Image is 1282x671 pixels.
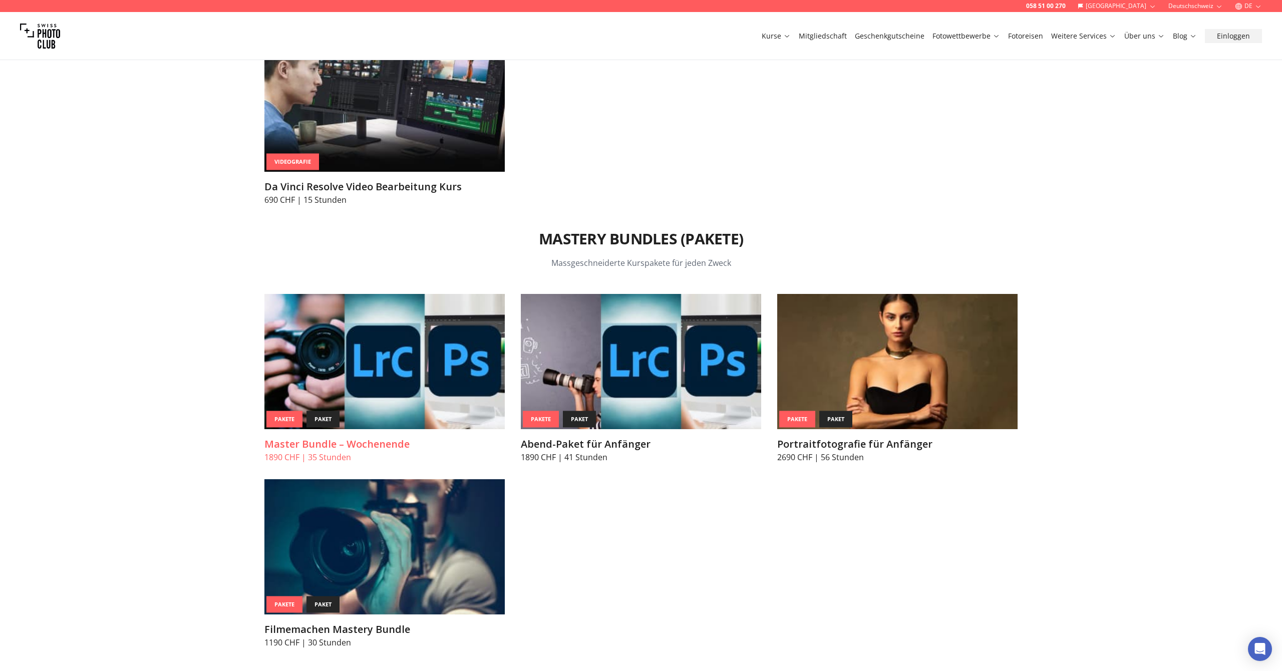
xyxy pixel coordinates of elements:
[264,180,505,194] h3: Da Vinci Resolve Video Bearbeitung Kurs
[306,596,340,613] div: paket
[306,411,340,428] div: paket
[266,411,302,428] div: Pakete
[1173,31,1197,41] a: Blog
[1205,29,1262,43] button: Einloggen
[1169,29,1201,43] button: Blog
[521,294,761,463] a: Abend-Paket für AnfängerPaketepaketAbend-Paket für Anfänger1890 CHF | 41 Stunden
[799,31,847,41] a: Mitgliedschaft
[819,411,852,428] div: paket
[264,194,505,206] p: 690 CHF | 15 Stunden
[1008,31,1043,41] a: Fotoreisen
[264,437,505,451] h3: Master Bundle – Wochenende
[266,154,319,170] div: Videografie
[1047,29,1120,43] button: Weitere Services
[851,29,928,43] button: Geschenkgutscheine
[932,31,1000,41] a: Fotowettbewerbe
[264,622,505,636] h3: Filmemachen Mastery Bundle
[762,31,791,41] a: Kurse
[777,294,1018,429] img: Portraitfotografie für Anfänger
[264,451,505,463] p: 1890 CHF | 35 Stunden
[1051,31,1116,41] a: Weitere Services
[521,294,761,429] img: Abend-Paket für Anfänger
[563,411,596,428] div: paket
[855,31,924,41] a: Geschenkgutscheine
[779,411,815,428] div: Pakete
[551,257,731,268] span: Massgeschneiderte Kurspakete für jeden Zweck
[264,294,505,463] a: Master Bundle – WochenendePaketepaketMaster Bundle – Wochenende1890 CHF | 35 Stunden
[1004,29,1047,43] button: Fotoreisen
[264,37,505,206] a: Da Vinci Resolve Video Bearbeitung KursVideografieDa Vinci Resolve Video Bearbeitung Kurs690 CHF ...
[777,437,1018,451] h3: Portraitfotografie für Anfänger
[1124,31,1165,41] a: Über uns
[264,479,505,648] a: Filmemachen Mastery BundlePaketepaketFilmemachen Mastery Bundle1190 CHF | 30 Stunden
[266,596,302,613] div: Pakete
[539,230,743,248] h2: Mastery Bundles (Pakete)
[1120,29,1169,43] button: Über uns
[1026,2,1066,10] a: 058 51 00 270
[795,29,851,43] button: Mitgliedschaft
[264,636,505,648] p: 1190 CHF | 30 Stunden
[777,451,1018,463] p: 2690 CHF | 56 Stunden
[1248,637,1272,661] div: Open Intercom Messenger
[928,29,1004,43] button: Fotowettbewerbe
[523,411,559,428] div: Pakete
[777,294,1018,463] a: Portraitfotografie für AnfängerPaketepaketPortraitfotografie für Anfänger2690 CHF | 56 Stunden
[521,451,761,463] p: 1890 CHF | 41 Stunden
[264,479,505,614] img: Filmemachen Mastery Bundle
[264,294,505,429] img: Master Bundle – Wochenende
[758,29,795,43] button: Kurse
[20,16,60,56] img: Swiss photo club
[521,437,761,451] h3: Abend-Paket für Anfänger
[264,37,505,172] img: Da Vinci Resolve Video Bearbeitung Kurs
